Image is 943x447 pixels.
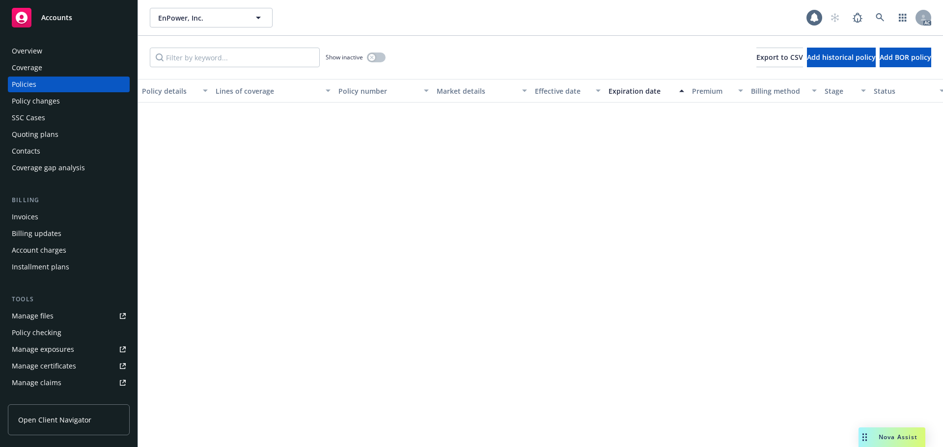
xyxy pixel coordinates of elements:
button: Add BOR policy [880,48,931,67]
a: Manage certificates [8,358,130,374]
button: Policy number [334,79,433,103]
div: Manage files [12,308,54,324]
div: Overview [12,43,42,59]
a: Account charges [8,242,130,258]
span: Add BOR policy [880,53,931,62]
div: Manage claims [12,375,61,391]
div: Coverage gap analysis [12,160,85,176]
a: Start snowing [825,8,845,27]
div: SSC Cases [12,110,45,126]
button: Lines of coverage [212,79,334,103]
div: Premium [692,86,732,96]
div: Policies [12,77,36,92]
a: Accounts [8,4,130,31]
a: Installment plans [8,259,130,275]
button: Nova Assist [859,427,925,447]
div: Manage BORs [12,392,58,407]
div: Lines of coverage [216,86,320,96]
a: Search [870,8,890,27]
a: Coverage [8,60,130,76]
button: Export to CSV [756,48,803,67]
div: Expiration date [609,86,673,96]
div: Policy number [338,86,418,96]
span: Nova Assist [879,433,917,441]
a: Manage exposures [8,342,130,357]
a: Report a Bug [848,8,867,27]
div: Status [874,86,934,96]
div: Stage [825,86,855,96]
div: Billing [8,195,130,205]
button: Billing method [747,79,821,103]
a: Quoting plans [8,127,130,142]
div: Invoices [12,209,38,225]
input: Filter by keyword... [150,48,320,67]
a: Switch app [893,8,913,27]
button: Policy details [138,79,212,103]
div: Manage exposures [12,342,74,357]
button: Expiration date [605,79,688,103]
a: Invoices [8,209,130,225]
button: Stage [821,79,870,103]
div: Manage certificates [12,358,76,374]
a: Billing updates [8,226,130,241]
span: EnPower, Inc. [158,13,243,23]
a: Policy checking [8,325,130,341]
span: Accounts [41,14,72,22]
div: Contacts [12,143,40,159]
a: Policy changes [8,93,130,109]
div: Installment plans [12,259,69,275]
a: Manage BORs [8,392,130,407]
div: Policy changes [12,93,60,109]
span: Show inactive [326,53,363,61]
a: Policies [8,77,130,92]
div: Policy checking [12,325,61,341]
a: SSC Cases [8,110,130,126]
div: Tools [8,294,130,304]
span: Export to CSV [756,53,803,62]
a: Coverage gap analysis [8,160,130,176]
button: Add historical policy [807,48,876,67]
div: Billing method [751,86,806,96]
div: Market details [437,86,516,96]
div: Account charges [12,242,66,258]
div: Coverage [12,60,42,76]
button: Premium [688,79,747,103]
div: Quoting plans [12,127,58,142]
div: Policy details [142,86,197,96]
span: Add historical policy [807,53,876,62]
span: Open Client Navigator [18,415,91,425]
button: EnPower, Inc. [150,8,273,27]
div: Drag to move [859,427,871,447]
a: Manage files [8,308,130,324]
a: Overview [8,43,130,59]
div: Billing updates [12,226,61,241]
a: Manage claims [8,375,130,391]
div: Effective date [535,86,590,96]
button: Effective date [531,79,605,103]
a: Contacts [8,143,130,159]
button: Market details [433,79,531,103]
